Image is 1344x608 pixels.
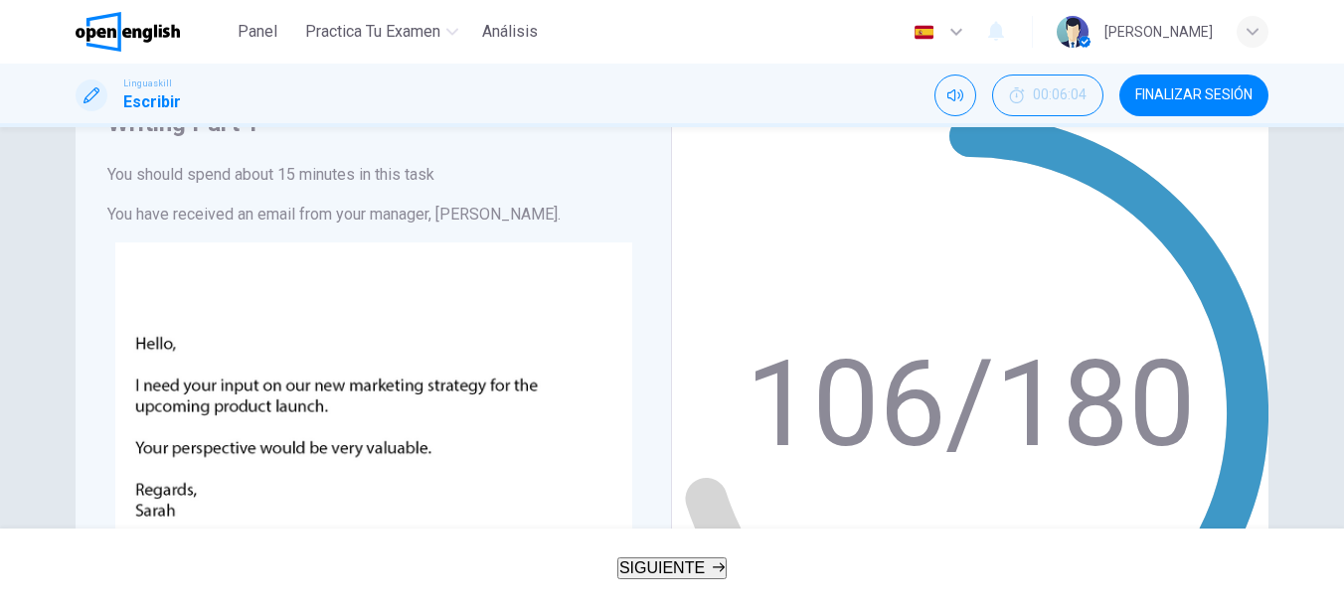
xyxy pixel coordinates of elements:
img: es [912,25,936,40]
button: Panel [226,14,289,50]
h6: You should spend about 15 minutes in this task [107,163,639,187]
img: Profile picture [1057,16,1089,48]
span: SIGUIENTE [619,559,705,576]
span: Practica tu examen [305,20,440,44]
span: Análisis [482,20,538,44]
h6: You have received an email from your manager, [PERSON_NAME]. [107,203,639,227]
span: Panel [238,20,277,44]
text: 106/180 [746,335,1195,474]
button: Practica tu examen [297,14,466,50]
div: [PERSON_NAME] [1104,20,1213,44]
button: SIGUIENTE [617,557,727,579]
span: FINALIZAR SESIÓN [1135,87,1253,103]
button: 00:06:04 [992,75,1103,116]
button: Análisis [474,14,546,50]
div: Silenciar [934,75,976,116]
span: Linguaskill [123,76,172,90]
a: OpenEnglish logo [76,12,226,52]
button: FINALIZAR SESIÓN [1119,75,1268,116]
span: 00:06:04 [1033,87,1087,103]
div: Ocultar [992,75,1103,116]
h1: Escribir [123,90,181,114]
img: OpenEnglish logo [76,12,180,52]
